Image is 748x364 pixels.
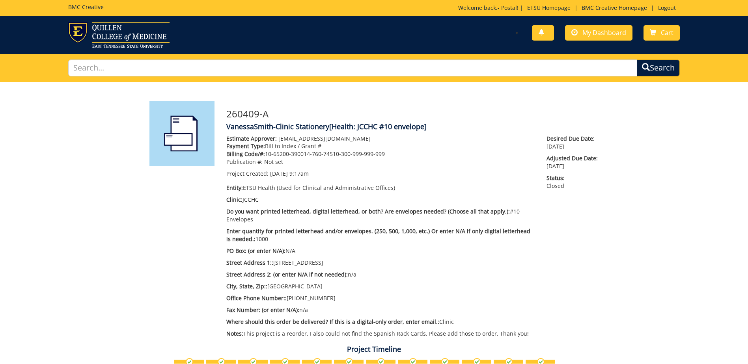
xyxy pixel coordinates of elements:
[547,135,599,150] p: [DATE]
[144,345,605,353] h4: Project Timeline
[226,294,287,302] span: Office Phone Number::
[458,4,680,12] p: Welcome back, ! | | |
[637,59,680,76] button: Search
[547,154,599,162] span: Adjusted Due Date:
[547,174,599,190] p: Closed
[270,170,309,177] span: [DATE] 9:17am
[226,208,510,215] span: Do you want printed letterhead, digital letterhead, or both? Are envelopes needed? (Choose all th...
[498,4,517,11] a: - Postal
[226,271,535,279] p: n/a
[547,135,599,143] span: Desired Due Date:
[226,282,267,290] span: City, State, Zip::
[565,25,632,41] a: My Dashboard
[226,227,530,243] span: Enter quantity for printed letterhead and/or envelopes. (250, 500, 1,000, etc.) Or enter N/A if o...
[68,4,104,10] h5: BMC Creative
[226,318,439,325] span: Where should this order be delivered? If this is a digital-only order, enter email.:
[226,318,535,326] p: Clinic
[547,154,599,170] p: [DATE]
[226,150,265,158] span: Billing Code/#:
[226,259,535,267] p: [STREET_ADDRESS]
[226,282,535,290] p: [GEOGRAPHIC_DATA]
[226,196,242,203] span: Clinic:
[149,101,215,166] img: Product featured image
[68,59,637,76] input: Search...
[226,184,535,192] p: ETSU Health (Used for Clinical and Administrative Offices)
[226,330,243,337] span: Notes:
[226,123,599,131] h4: VanessaSmith-Clinic Stationery
[226,170,269,177] span: Project Created:
[582,28,626,37] span: My Dashboard
[226,208,535,223] p: #10 Envelopes
[654,4,680,11] a: Logout
[226,306,299,314] span: Fax Number: (or enter N/A):
[226,330,535,338] p: This project is a reorder. I also could not find the Spanish Rack Cards. Please add those to orde...
[644,25,680,41] a: Cart
[329,122,427,131] span: [Health: JCCHC #10 envelope]
[523,4,575,11] a: ETSU Homepage
[226,247,535,255] p: N/A
[226,271,348,278] span: Street Address 2: (or enter N/A if not needed):
[226,306,535,314] p: n/a
[226,158,263,165] span: Publication #:
[547,174,599,182] span: Status:
[226,142,535,150] p: Bill to Index / Grant #
[226,196,535,204] p: JCCHC
[226,259,273,266] span: Street Address 1::
[226,247,285,254] span: PO Box: (or enter N/A):
[68,22,170,48] img: ETSU logo
[661,28,673,37] span: Cart
[226,135,535,143] p: [EMAIL_ADDRESS][DOMAIN_NAME]
[226,227,535,243] p: 1000
[578,4,651,11] a: BMC Creative Homepage
[264,158,283,165] span: Not set
[226,184,243,191] span: Entity:
[226,150,535,158] p: 10-65200-390014-760-74510-300-999-999-999
[226,109,599,119] h3: 260409-A
[226,142,265,150] span: Payment Type:
[226,294,535,302] p: [PHONE_NUMBER]
[226,135,277,142] span: Estimate Approver:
